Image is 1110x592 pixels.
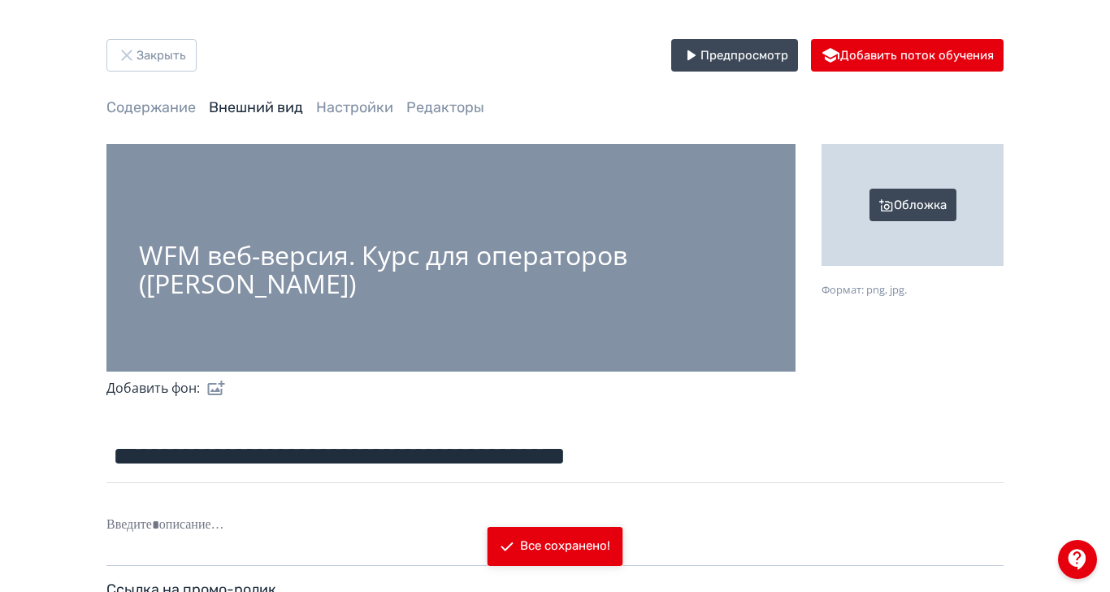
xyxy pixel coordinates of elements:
button: Закрыть [106,39,197,72]
a: Редакторы [406,98,484,116]
div: WFM веб-версия. Курс для операторов ([PERSON_NAME]) [139,241,763,298]
a: Внешний вид [209,98,303,116]
a: Содержание [106,98,196,116]
span: Формат: png, jpg. [822,282,907,297]
div: Добавить фон: [106,372,226,404]
button: Предпросмотр [671,39,798,72]
a: Настройки [316,98,393,116]
div: Все сохранено! [520,538,610,555]
button: Добавить поток обучения [811,39,1004,72]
